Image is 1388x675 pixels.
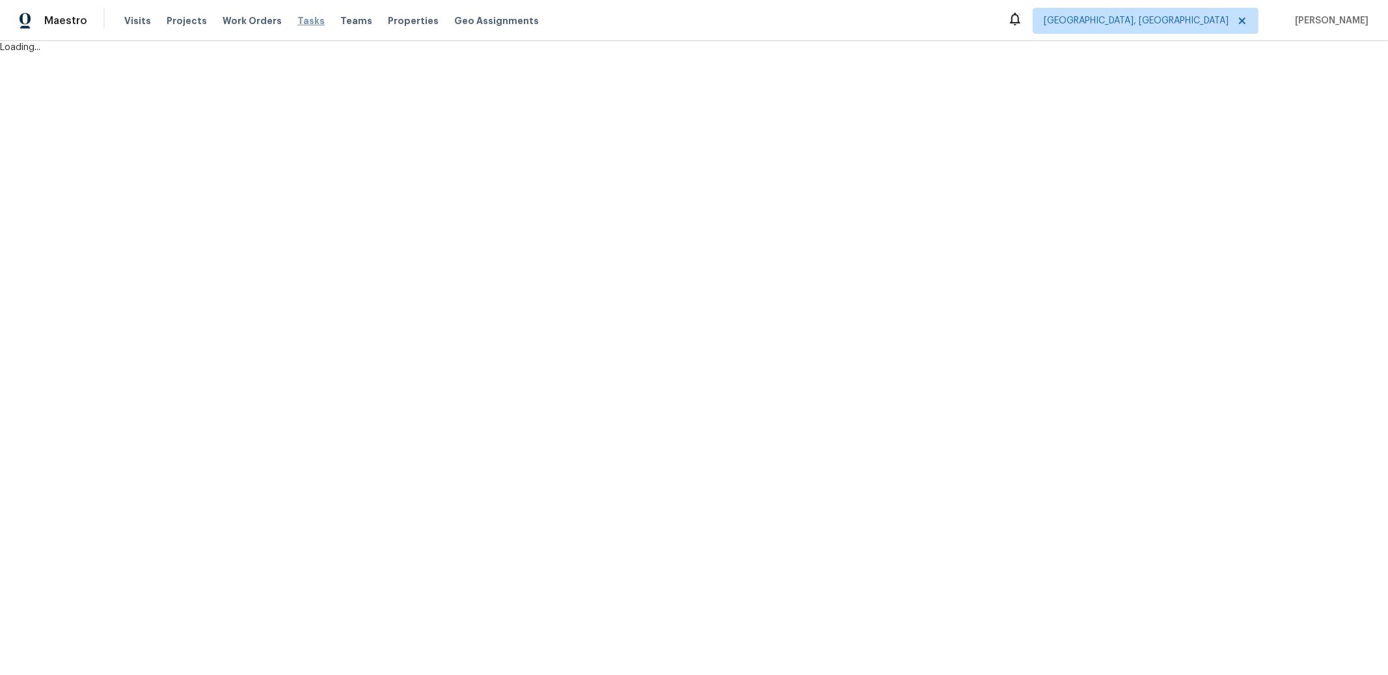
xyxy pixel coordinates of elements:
span: Teams [340,14,372,27]
span: Work Orders [223,14,282,27]
span: Visits [124,14,151,27]
span: Projects [167,14,207,27]
span: Geo Assignments [454,14,539,27]
span: [GEOGRAPHIC_DATA], [GEOGRAPHIC_DATA] [1044,14,1229,27]
span: Tasks [297,16,325,25]
span: [PERSON_NAME] [1290,14,1368,27]
span: Maestro [44,14,87,27]
span: Properties [388,14,439,27]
